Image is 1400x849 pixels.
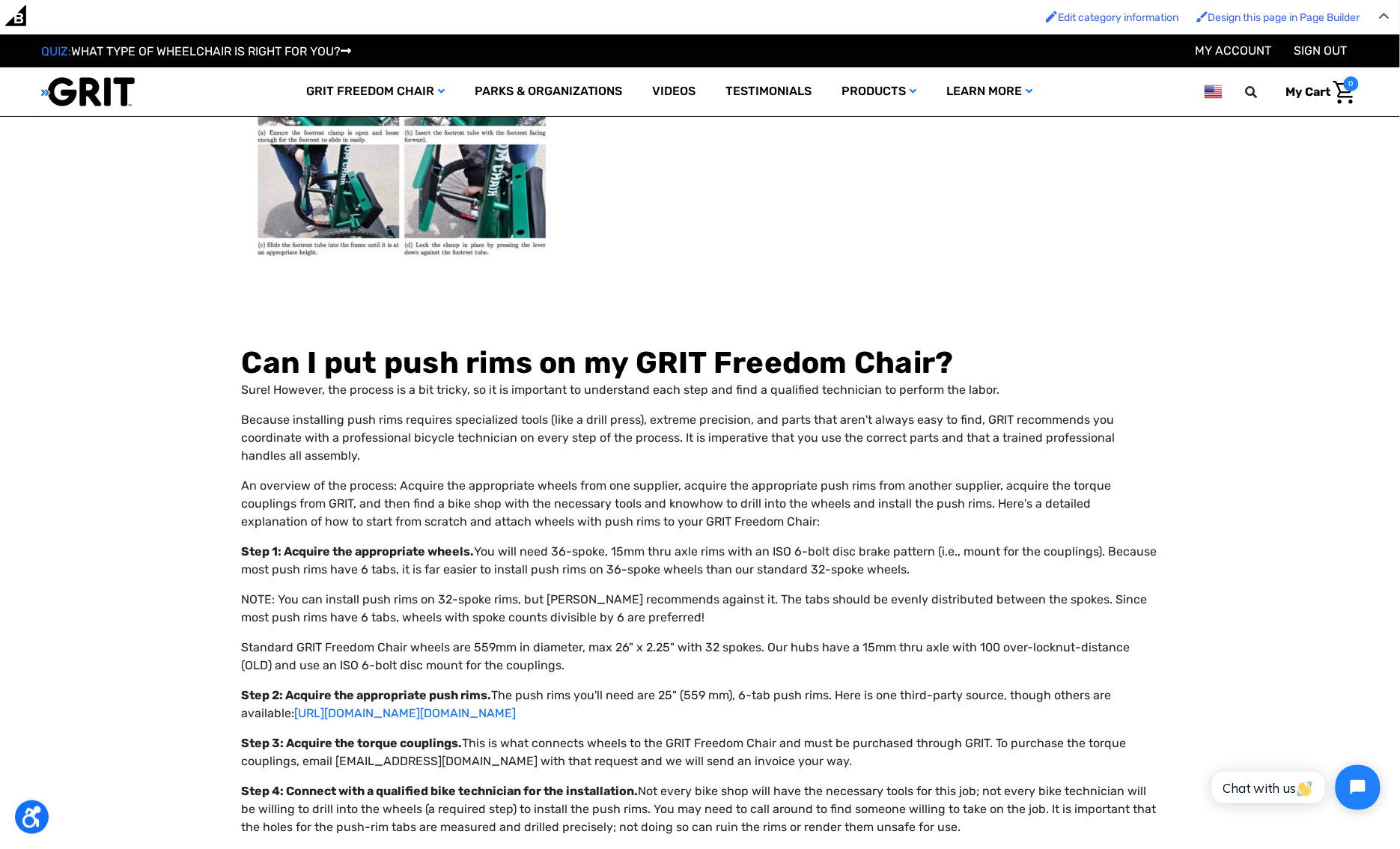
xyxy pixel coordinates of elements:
a: Sign out [1294,43,1348,58]
a: Cart with 0 items [1275,76,1359,108]
span: 0 [1344,76,1359,91]
span: My Cart [1286,85,1331,99]
a: Videos [638,67,711,116]
p: Sure! However, the process is a bit tricky, so it is important to understand each step and find a... [242,382,1159,400]
a: QUIZ:WHAT TYPE OF WHEELCHAIR IS RIGHT FOR YOU? [41,44,351,58]
input: Search [1253,76,1275,108]
a: Enabled brush for category edit Edit category information [1038,4,1186,31]
a: Account [1196,43,1272,58]
strong: Step 4: Connect with a qualified bike technician for the installation. [242,785,639,799]
p: Not every bike shop will have the necessary tools for this job; not every bike technician will be... [242,783,1159,837]
img: Enabled brush for page builder edit. [1196,10,1208,22]
img: GRIT All-Terrain Wheelchair and Mobility Equipment [41,76,135,107]
iframe: Tidio Chat [1196,752,1393,823]
p: This is what connects wheels to the GRIT Freedom Chair and must be purchased through GRIT. To pur... [242,735,1159,771]
a: Enabled brush for page builder edit. Design this page in Page Builder [1189,4,1368,31]
img: us.png [1205,82,1223,101]
a: Parks & Organizations [460,67,638,116]
strong: Step 3: Acquire the torque couplings. [242,737,463,751]
p: Because installing push rims requires specialized tools (like a drill press), extreme precision, ... [242,412,1159,466]
p: You will need 36-spoke, 15mm thru axle rims with an ISO 6-bolt disc brake pattern (i.e., mount fo... [242,544,1159,579]
span: QUIZ: [41,44,71,58]
img: Close Admin Bar [1379,13,1390,19]
strong: Step 1: Acquire the appropriate wheels. [242,545,475,559]
img: Enabled brush for category edit [1046,10,1058,22]
p: An overview of the process: Acquire the appropriate wheels from one supplier, acquire the appropr... [242,478,1159,532]
p: NOTE: You can install push rims on 32-spoke rims, but [PERSON_NAME] recommends against it. The ta... [242,591,1159,627]
a: Learn More [932,67,1048,116]
a: [URL][DOMAIN_NAME][DOMAIN_NAME] [295,707,517,721]
span: Edit category information [1058,11,1178,24]
a: Products [827,67,932,116]
p: The push rims you'll need are 25" (559 mm), 6-tab push rims. Here is one third-party source, thou... [242,687,1159,723]
a: GRIT Freedom Chair [291,67,460,116]
h3: Can I put push rims on my GRIT Freedom Chair? [242,346,1159,382]
a: Testimonials [711,67,827,116]
span: Design this page in Page Builder [1208,11,1360,24]
strong: Step 2: Acquire the appropriate push rims. [242,689,492,703]
img: Cart [1333,81,1355,104]
p: Standard GRIT Freedom Chair wheels are 559mm in diameter, max 26" x 2.25" with 32 spokes. Our hub... [242,639,1159,675]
